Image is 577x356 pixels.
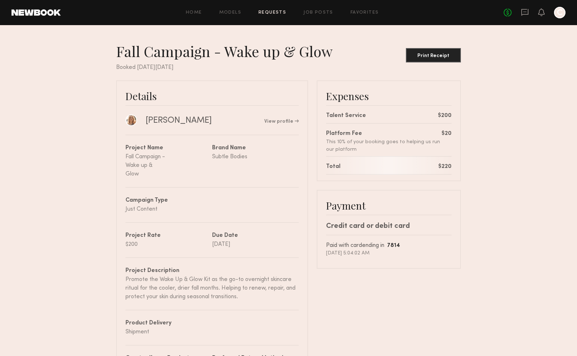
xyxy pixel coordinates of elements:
div: This 10% of your booking goes to helping us run our platform [326,138,441,153]
div: Project Rate [125,231,212,240]
div: $220 [438,163,452,171]
div: Just Content [125,205,299,214]
div: Brand Name [212,144,299,153]
div: Fall Campaign - Wake up & Glow [125,153,169,178]
div: Talent Service [326,112,366,120]
div: Expenses [326,90,452,102]
div: Booked [DATE][DATE] [116,63,461,72]
div: [DATE] 5:04:02 AM [326,250,452,257]
div: Product Delivery [125,319,299,328]
b: 7814 [387,243,400,248]
div: Subtle Bodies [212,153,256,161]
a: View profile [264,119,299,124]
a: Requests [258,10,286,15]
a: Home [186,10,202,15]
div: Shipment [125,328,299,336]
div: Credit card or debit card [326,221,452,232]
div: Project Name [125,144,212,153]
div: $200 [438,112,452,120]
div: Details [125,90,299,102]
div: $200 [125,240,169,249]
div: [PERSON_NAME] [146,115,212,126]
button: Print Receipt [406,48,461,62]
div: [DATE] [212,240,256,249]
a: Favorites [351,10,379,15]
div: Print Receipt [409,53,458,58]
div: Due Date [212,231,299,240]
div: Total [326,163,340,171]
div: Platform Fee [326,130,441,138]
a: C [554,7,565,18]
a: Job Posts [303,10,333,15]
a: Models [219,10,241,15]
div: Fall Campaign - Wake up & Glow [116,42,338,60]
div: Payment [326,199,452,212]
div: Campaign Type [125,196,299,205]
div: Project Description [125,267,299,275]
div: Promote the Wake Up & Glow Kit as the go-to overnight skincare ritual for the cooler, drier fall ... [125,275,299,301]
div: Paid with card ending in [326,241,452,250]
div: $20 [441,130,452,138]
